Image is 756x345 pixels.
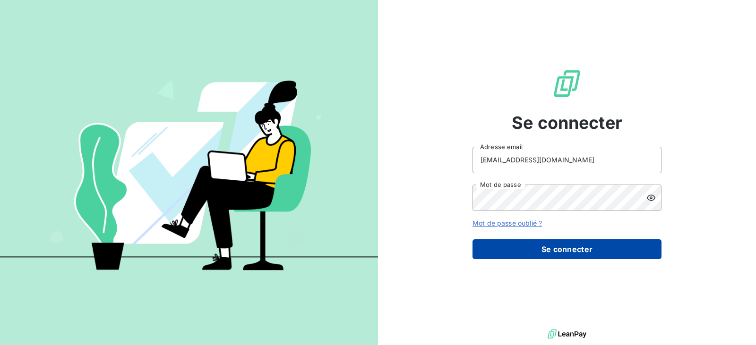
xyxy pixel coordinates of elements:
[472,147,661,173] input: placeholder
[472,239,661,259] button: Se connecter
[548,327,586,341] img: logo
[552,68,582,99] img: Logo LeanPay
[472,219,542,227] a: Mot de passe oublié ?
[512,110,622,135] span: Se connecter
